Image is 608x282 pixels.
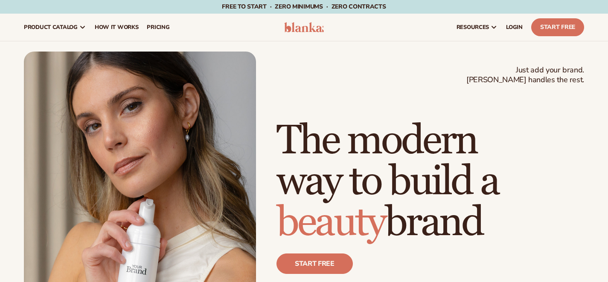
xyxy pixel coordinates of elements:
span: pricing [147,24,169,31]
a: product catalog [20,14,90,41]
h1: The modern way to build a brand [276,121,584,243]
span: resources [457,24,489,31]
a: Start Free [531,18,584,36]
a: resources [452,14,502,41]
a: pricing [143,14,174,41]
span: LOGIN [506,24,523,31]
span: beauty [276,198,385,247]
a: LOGIN [502,14,527,41]
a: How It Works [90,14,143,41]
span: How It Works [95,24,139,31]
span: product catalog [24,24,78,31]
a: Start free [276,253,353,274]
img: logo [284,22,324,32]
span: Free to start · ZERO minimums · ZERO contracts [222,3,386,11]
span: Just add your brand. [PERSON_NAME] handles the rest. [466,65,584,85]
